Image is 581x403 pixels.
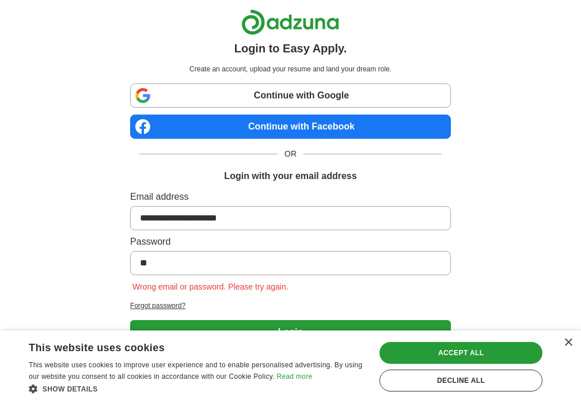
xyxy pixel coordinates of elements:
[278,148,303,160] span: OR
[43,385,98,393] span: Show details
[132,64,449,74] p: Create an account, upload your resume and land your dream role.
[130,83,451,108] a: Continue with Google
[234,40,347,57] h1: Login to Easy Apply.
[379,370,542,391] div: Decline all
[564,339,572,347] div: Close
[379,342,542,364] div: Accept all
[276,372,312,381] a: Read more, opens a new window
[130,235,451,249] label: Password
[130,320,451,344] button: Login
[224,169,356,183] h1: Login with your email address
[130,282,291,291] span: Wrong email or password. Please try again.
[29,361,362,381] span: This website uses cookies to improve user experience and to enable personalised advertising. By u...
[130,115,451,139] a: Continue with Facebook
[29,383,365,394] div: Show details
[29,337,336,355] div: This website uses cookies
[130,190,451,204] label: Email address
[241,9,339,35] img: Adzuna logo
[130,301,451,311] a: Forgot password?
